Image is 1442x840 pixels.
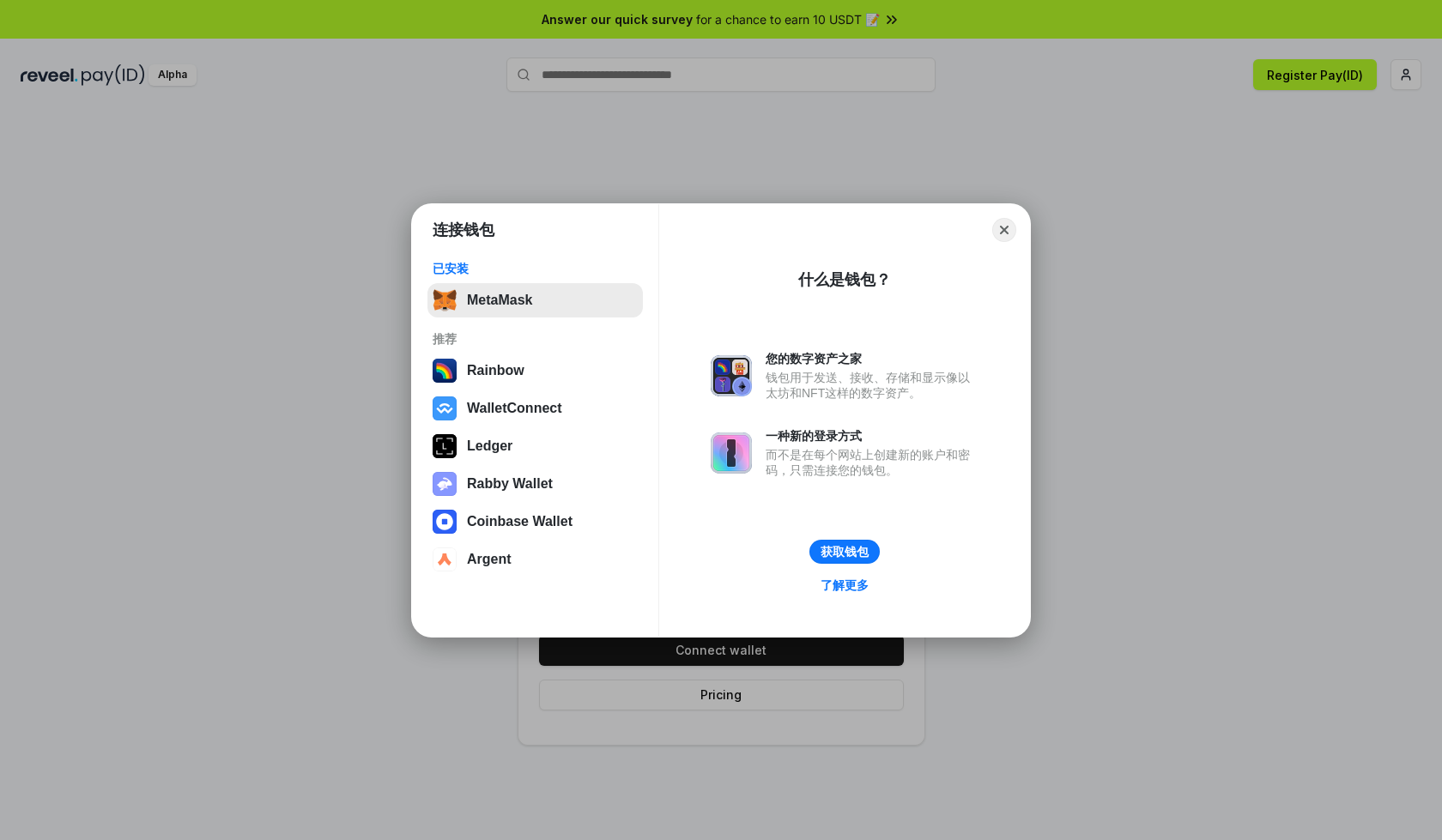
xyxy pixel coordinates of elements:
[711,355,752,396] img: svg+xml,%3Csvg%20xmlns%3D%22http%3A%2F%2Fwww.w3.org%2F2000%2Fsvg%22%20fill%3D%22none%22%20viewBox...
[821,544,869,559] div: 获取钱包
[467,476,553,492] div: Rabby Wallet
[467,401,562,416] div: WalletConnect
[810,574,879,596] a: 了解更多
[809,540,880,564] button: 获取钱包
[427,391,643,426] button: WalletConnect
[798,269,891,290] div: 什么是钱包？
[467,363,524,378] div: Rainbow
[766,370,978,401] div: 钱包用于发送、接收、存储和显示像以太坊和NFT这样的数字资产。
[433,288,457,312] img: svg+xml,%3Csvg%20fill%3D%22none%22%20height%3D%2233%22%20viewBox%3D%220%200%2035%2033%22%20width%...
[467,514,573,529] div: Coinbase Wallet
[427,429,643,463] button: Ledger
[766,428,978,444] div: 一种新的登录方式
[467,293,532,308] div: MetaMask
[433,510,457,534] img: svg+xml,%3Csvg%20width%3D%2228%22%20height%3D%2228%22%20viewBox%3D%220%200%2028%2028%22%20fill%3D...
[427,467,643,501] button: Rabby Wallet
[711,432,752,474] img: svg+xml,%3Csvg%20xmlns%3D%22http%3A%2F%2Fwww.w3.org%2F2000%2Fsvg%22%20fill%3D%22none%22%20viewBox...
[433,547,457,571] img: svg+xml,%3Csvg%20width%3D%2228%22%20height%3D%2228%22%20viewBox%3D%220%200%2028%2028%22%20fill%3D...
[821,577,869,593] div: 了解更多
[467,552,512,567] div: Argent
[427,283,643,317] button: MetaMask
[992,218,1016,242] button: Close
[433,359,457,383] img: svg+xml,%3Csvg%20width%3D%22120%22%20height%3D%22120%22%20viewBox%3D%220%200%20120%20120%22%20fil...
[433,220,494,240] h1: 连接钱包
[467,438,512,454] div: Ledger
[433,261,638,276] div: 已安装
[427,542,643,577] button: Argent
[766,351,978,366] div: 您的数字资产之家
[427,354,643,388] button: Rainbow
[433,472,457,496] img: svg+xml,%3Csvg%20xmlns%3D%22http%3A%2F%2Fwww.w3.org%2F2000%2Fsvg%22%20fill%3D%22none%22%20viewBox...
[433,434,457,458] img: svg+xml,%3Csvg%20xmlns%3D%22http%3A%2F%2Fwww.w3.org%2F2000%2Fsvg%22%20width%3D%2228%22%20height%3...
[433,396,457,420] img: svg+xml,%3Csvg%20width%3D%2228%22%20height%3D%2228%22%20viewBox%3D%220%200%2028%2028%22%20fill%3D...
[766,447,978,478] div: 而不是在每个网站上创建新的账户和密码，只需连接您的钱包。
[427,505,643,539] button: Coinbase Wallet
[433,331,638,347] div: 推荐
